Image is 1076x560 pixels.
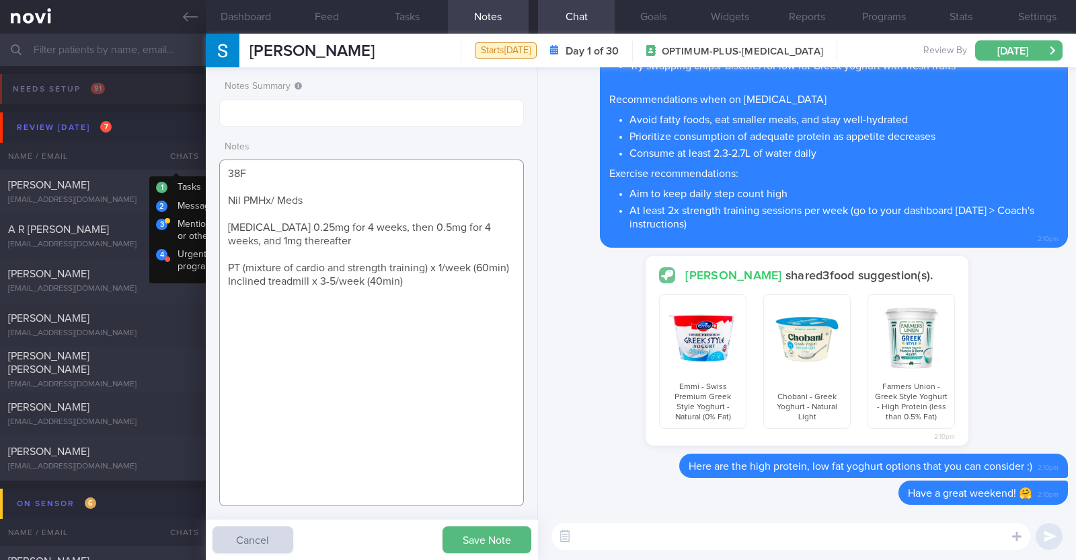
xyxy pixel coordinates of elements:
span: Recommendations when on [MEDICAL_DATA] [609,94,827,105]
img: Farmers Union - Greek Style Yoghurt - High Protein (less than 0.5% Fat) [874,300,949,376]
div: Farmers Union - Greek Style Yoghurt - High Protein (less than 0.5% Fat) [868,294,955,429]
span: 7 [100,121,112,133]
div: Chobani - Greek Yoghurt - Natural Light [763,294,851,429]
img: Chobani - Greek Yoghurt - Natural Light [769,300,845,376]
span: A R [PERSON_NAME] [8,224,109,235]
span: 2:10pm [1038,487,1059,499]
span: Exercise recommendations: [609,168,738,179]
strong: Day 1 of 30 [566,44,619,58]
span: 2:10pm [1038,460,1059,473]
li: Consume at least 2.3-2.7L of water daily [629,143,1059,160]
span: 2:10pm [934,429,955,442]
span: [PERSON_NAME] [8,402,89,413]
span: OPTIMUM-PLUS-[MEDICAL_DATA] [662,45,823,59]
span: [PERSON_NAME] [8,313,89,324]
div: [EMAIL_ADDRESS][DOMAIN_NAME] [8,380,198,390]
span: 6 [85,497,96,509]
div: [EMAIL_ADDRESS][DOMAIN_NAME] [8,417,198,427]
strong: [PERSON_NAME] [685,270,785,282]
li: Avoid fatty foods, eat smaller meals, and stay well-hydrated [629,110,1059,127]
img: Emmi - Swiss Premium Greek Style Yoghurt - Natural (0% Fat) [665,300,740,376]
div: [EMAIL_ADDRESS][DOMAIN_NAME] [8,195,198,205]
div: Chats [152,519,206,546]
li: Aim to keep daily step count high [629,184,1059,201]
span: [PERSON_NAME] [8,180,89,190]
span: [PERSON_NAME] [8,446,89,457]
div: Emmi - Swiss Premium Greek Style Yoghurt - Natural (0% Fat) [659,294,746,429]
li: At least 2x strength training sessions per week (go to your dashboard [DATE] > Coach's instructions) [629,201,1059,231]
span: [PERSON_NAME] [PERSON_NAME] [8,351,89,375]
li: Prioritize consumption of adequate protein as appetite decreases [629,127,1059,143]
div: shared 3 food suggestion(s). [659,267,955,284]
div: Review [DATE] [13,118,115,137]
span: Have a great weekend! 🤗 [908,488,1032,499]
span: Review By [923,45,967,57]
span: 2:10pm [1038,231,1059,244]
button: Cancel [213,526,293,553]
label: Notes [225,141,518,153]
div: On sensor [13,495,100,513]
label: Notes Summary [225,81,518,93]
span: Here are the high protein, low fat yoghurt options that you can consider :) [689,461,1032,472]
span: [PERSON_NAME] [249,43,375,59]
div: Needs setup [9,80,108,98]
div: Starts [DATE] [475,42,537,59]
button: [DATE] [975,40,1063,61]
div: [EMAIL_ADDRESS][DOMAIN_NAME] [8,462,198,472]
div: [EMAIL_ADDRESS][DOMAIN_NAME] [8,328,198,339]
button: Save Note [443,526,531,553]
div: [EMAIL_ADDRESS][DOMAIN_NAME] [8,240,198,250]
div: [EMAIL_ADDRESS][DOMAIN_NAME] [8,284,198,294]
span: 91 [91,83,105,94]
span: [PERSON_NAME] [8,269,89,279]
div: Chats [152,143,206,170]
